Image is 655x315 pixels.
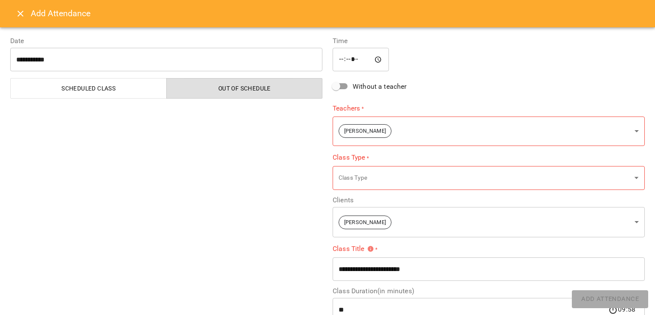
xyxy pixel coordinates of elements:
div: [PERSON_NAME] [333,117,645,146]
label: Class Type [333,153,645,163]
span: [PERSON_NAME] [339,127,391,135]
button: Out of Schedule [166,78,323,99]
span: Scheduled class [16,83,162,93]
svg: Please specify class title or select clients [367,245,374,252]
label: Clients [333,197,645,204]
span: [PERSON_NAME] [339,219,391,227]
div: [PERSON_NAME] [333,207,645,237]
div: Class Type [333,166,645,190]
h6: Add Attendance [31,7,91,20]
button: Scheduled class [10,78,167,99]
p: Class Type [339,174,631,182]
span: Out of Schedule [172,83,318,93]
label: Date [10,38,322,44]
label: Time [333,38,645,44]
span: Class Title [333,245,374,252]
label: Teachers [333,103,645,113]
label: Class Duration(in minutes) [333,288,645,295]
button: Close [10,3,31,24]
span: Without a teacher [353,82,407,92]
